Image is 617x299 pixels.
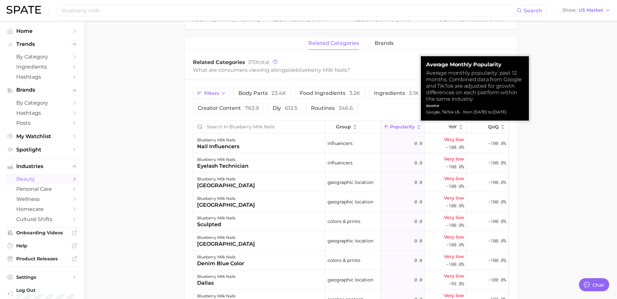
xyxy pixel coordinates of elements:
span: Very low [444,214,464,221]
span: Log Out [16,287,85,293]
span: -100.0% [446,221,464,229]
span: -100.0% [446,182,464,190]
span: Very low [444,136,464,143]
span: total [248,59,269,65]
span: Very low [444,233,464,241]
span: 0.0 [414,178,422,186]
span: Trends [16,41,68,47]
a: Settings [5,272,79,282]
div: Average monthly popularity: past 12 months. Combined data from Google and TikTok are adjusted for... [426,70,524,102]
span: -100.0% [446,163,464,171]
button: blueberry milk nailseyelash technicianinfluencers0.0Very low-100.0%-100.0% [193,153,509,173]
input: Search here for a brand, industry, or ingredient [61,5,516,16]
button: Trends [5,39,79,49]
span: influencers [328,159,353,167]
button: Brands [5,85,79,95]
span: by Category [16,54,68,60]
span: Related Categories [193,59,245,65]
button: YoY [425,121,467,133]
span: 370 [248,59,257,65]
span: group [336,124,351,129]
span: -100.0% [488,159,506,167]
span: by Category [16,100,68,106]
a: Product Releases [5,254,79,264]
span: monthly popularity [207,17,261,22]
span: ingredients [374,91,419,96]
span: Search [524,7,542,14]
div: [GEOGRAPHIC_DATA] [197,201,255,209]
div: nail influencers [197,143,239,150]
button: blueberry milk nailsdenim blue colorcolors & prints0.0Very low-100.0%-100.0% [193,251,509,270]
a: homecare [5,204,79,214]
div: [GEOGRAPHIC_DATA] [197,182,255,189]
a: by Category [5,98,79,108]
span: Filters [204,91,219,96]
div: What are consumers viewing alongside ? [193,66,466,74]
span: 3.2k [349,90,360,96]
button: Popularity [381,121,425,133]
span: My Watchlist [16,133,68,139]
abbr: average [207,17,217,22]
span: brands [375,40,394,46]
span: beauty [16,176,68,182]
span: Hashtags [16,110,68,116]
div: dallas [197,279,235,287]
span: 416.6k [191,17,207,22]
a: beauty [5,174,79,184]
div: blueberry milk nails [197,175,255,183]
div: Google, TikTok US - from [DATE] to [DATE] [426,109,524,115]
div: blueberry milk nails [197,136,239,144]
abbr: popularity index [456,17,466,22]
a: wellness [5,194,79,204]
span: Home [16,28,68,34]
span: colors & prints [328,217,360,225]
div: blueberry milk nails [197,234,255,241]
button: blueberry milk nails[GEOGRAPHIC_DATA]geographic location0.0Very low-100.0%-100.0% [193,231,509,251]
img: SPATE [7,6,41,14]
span: 0.0 [414,198,422,206]
span: food ingredients [300,91,360,96]
span: influencers [328,139,353,147]
span: predicted growth [456,17,506,22]
button: Filters [193,88,230,99]
span: -100.0% [446,260,464,268]
span: -99.8% [449,280,464,288]
span: -100.0% [488,217,506,225]
span: creator content [198,106,259,111]
span: blueberry milk nails [296,67,347,73]
span: Spotlight [16,147,68,153]
button: blueberry milk nailsnail influencersinfluencers0.0Very low-100.0%-100.0% [193,134,509,153]
span: 0.0 [414,237,422,245]
span: colors & prints [328,256,360,264]
span: personal care [16,186,68,192]
div: [GEOGRAPHIC_DATA] [197,240,255,248]
span: cultural shifts [16,216,68,222]
span: homecare [16,206,68,212]
span: body parts [238,91,286,96]
a: Hashtags [5,72,79,82]
a: Ingredients [5,62,79,72]
span: -100.0% [488,139,506,147]
span: Very low [444,194,464,202]
abbr: popularity index [369,17,380,22]
span: Ingredients [16,64,68,70]
input: Search in blueberry milk nails [193,121,325,133]
strong: source [426,103,439,108]
a: Home [5,26,79,36]
span: US Market [579,8,603,12]
span: 3.1k [409,90,419,96]
span: -100.0% [446,241,464,249]
span: Popularity [390,124,415,129]
button: blueberry milk nails[GEOGRAPHIC_DATA]geographic location0.0Very low-100.0%-100.0% [193,173,509,192]
span: 0.0 [414,159,422,167]
div: blueberry milk nails [197,253,244,261]
span: Industries [16,163,68,169]
span: -100.0% [488,256,506,264]
span: Help [16,243,68,249]
span: Very low [444,175,464,182]
span: popularity share [288,17,325,22]
span: 763.9 [245,105,259,111]
div: blueberry milk nails [197,214,235,222]
div: blueberry milk nails [197,156,248,163]
span: -100.0% [488,237,506,245]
